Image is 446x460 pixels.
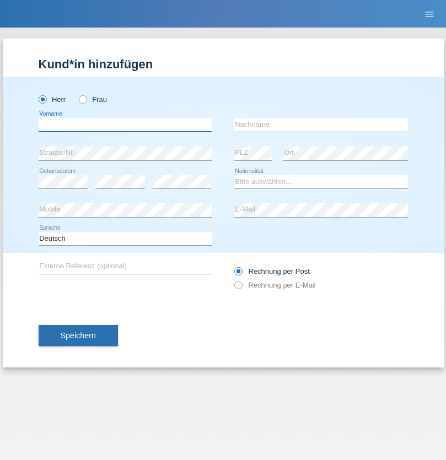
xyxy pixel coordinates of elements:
label: Herr [39,95,66,104]
label: Frau [79,95,107,104]
input: Rechnung per E-Mail [234,281,241,295]
button: Speichern [39,325,118,346]
i: menu [424,9,435,20]
a: menu [418,10,440,17]
input: Frau [79,95,86,102]
input: Rechnung per Post [234,267,241,281]
h1: Kund*in hinzufügen [39,57,408,71]
label: Rechnung per Post [234,267,310,275]
input: Herr [39,95,46,102]
label: Rechnung per E-Mail [234,281,316,289]
span: Speichern [61,331,96,340]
